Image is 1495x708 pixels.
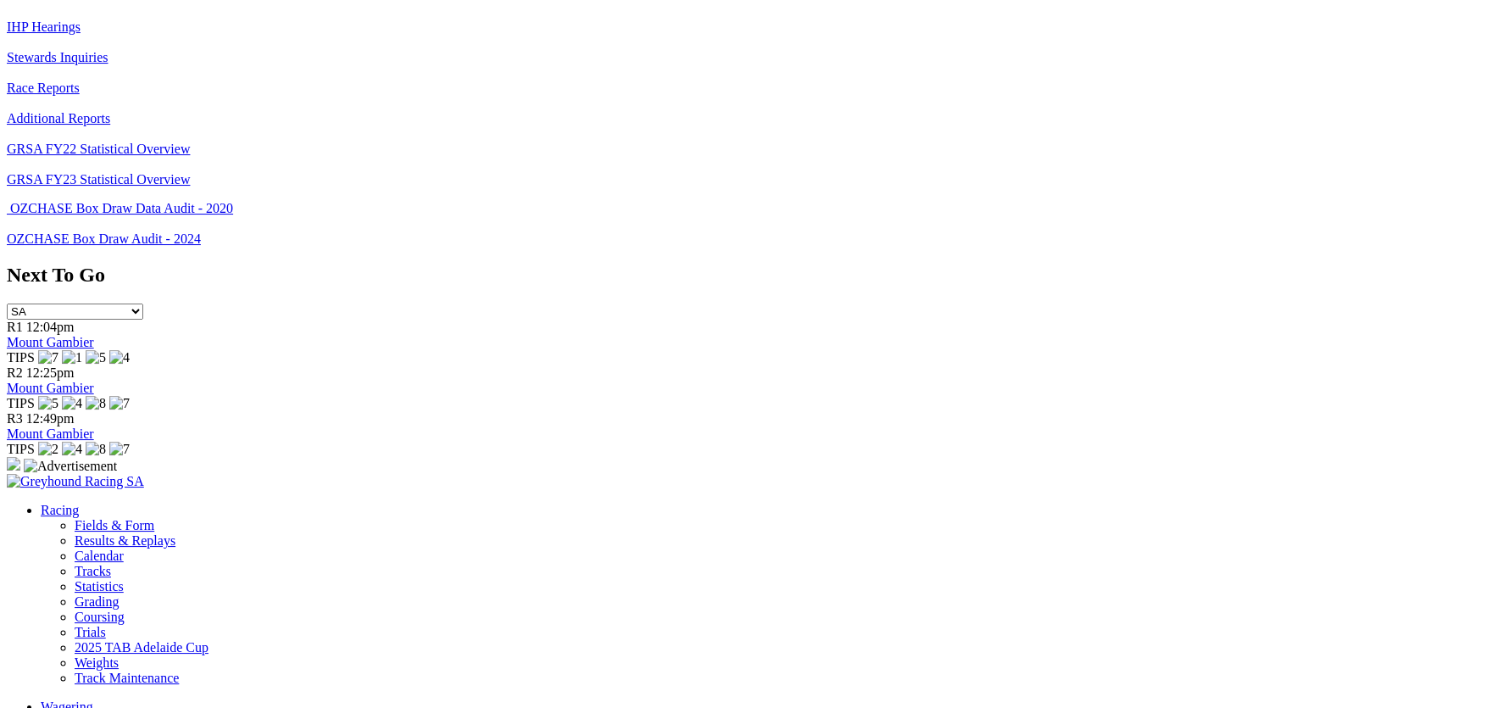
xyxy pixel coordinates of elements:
[75,533,175,548] a: Results & Replays
[7,396,35,410] span: TIPS
[41,503,79,517] a: Racing
[75,671,179,685] a: Track Maintenance
[75,640,208,655] a: 2025 TAB Adelaide Cup
[86,442,106,457] img: 8
[7,411,23,426] span: R3
[7,81,80,95] a: Race Reports
[7,365,23,380] span: R2
[109,350,130,365] img: 4
[38,350,58,365] img: 7
[7,111,110,125] a: Additional Reports
[75,518,154,532] a: Fields & Form
[10,201,233,215] a: OZCHASE Box Draw Data Audit - 2020
[75,594,119,609] a: Grading
[7,350,35,365] span: TIPS
[38,442,58,457] img: 2
[75,564,111,578] a: Tracks
[38,396,58,411] img: 5
[7,231,201,246] a: OZCHASE Box Draw Audit - 2024
[7,474,144,489] img: Greyhound Racing SA
[62,396,82,411] img: 4
[7,457,20,471] img: 15187_Greyhounds_GreysPlayCentral_Resize_SA_WebsiteBanner_300x115_2025.jpg
[7,426,94,441] a: Mount Gambier
[86,350,106,365] img: 5
[7,142,190,156] a: GRSA FY22 Statistical Overview
[7,20,81,34] a: IHP Hearings
[75,549,124,563] a: Calendar
[62,442,82,457] img: 4
[7,172,190,187] a: GRSA FY23 Statistical Overview
[7,50,108,64] a: Stewards Inquiries
[75,610,125,624] a: Coursing
[7,320,23,334] span: R1
[75,625,106,639] a: Trials
[7,335,94,349] a: Mount Gambier
[26,320,75,334] span: 12:04pm
[24,459,117,474] img: Advertisement
[26,365,75,380] span: 12:25pm
[7,264,1488,287] h2: Next To Go
[7,381,94,395] a: Mount Gambier
[86,396,106,411] img: 8
[75,579,124,594] a: Statistics
[75,655,119,670] a: Weights
[109,442,130,457] img: 7
[109,396,130,411] img: 7
[7,442,35,456] span: TIPS
[62,350,82,365] img: 1
[26,411,75,426] span: 12:49pm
